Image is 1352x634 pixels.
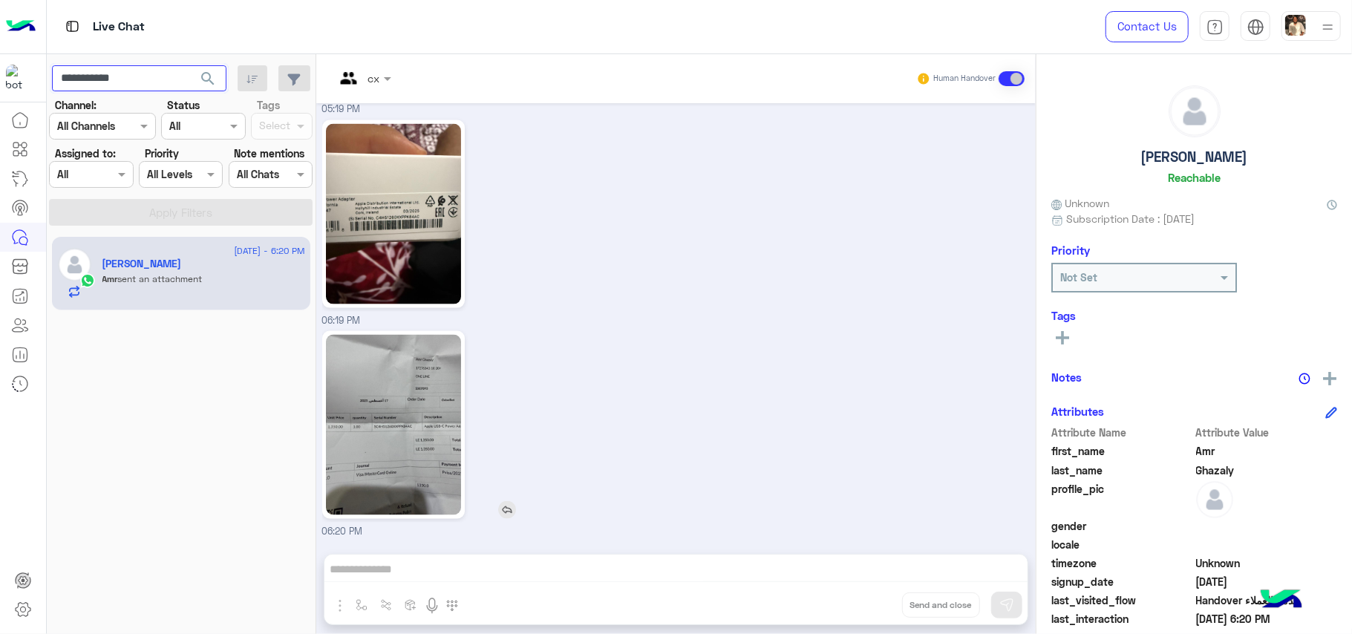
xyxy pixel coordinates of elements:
[1066,211,1195,226] span: Subscription Date : [DATE]
[102,258,182,270] h5: Amr Ghazaly
[234,146,304,161] label: Note mentions
[1051,518,1193,534] span: gender
[118,273,203,284] span: sent an attachment
[1319,18,1337,36] img: profile
[1285,15,1306,36] img: userImage
[1051,611,1193,627] span: last_interaction
[1206,19,1224,36] img: tab
[80,273,95,288] img: WhatsApp
[6,11,36,42] img: Logo
[1247,19,1264,36] img: tab
[1169,86,1220,137] img: defaultAdmin.png
[1323,372,1336,385] img: add
[902,592,980,618] button: Send and close
[933,73,996,85] small: Human Handover
[1196,425,1338,440] span: Attribute Value
[6,65,33,91] img: 1403182699927242
[234,244,304,258] span: [DATE] - 6:20 PM
[1196,463,1338,478] span: Ghazaly
[1196,555,1338,571] span: Unknown
[190,65,226,97] button: search
[1196,592,1338,608] span: Handover خدمة العملاء
[498,501,516,519] img: reply
[63,17,82,36] img: tab
[49,199,313,226] button: Apply Filters
[322,315,361,326] span: 06:19 PM
[167,97,200,113] label: Status
[1051,481,1193,515] span: profile_pic
[1051,244,1090,257] h6: Priority
[1196,518,1338,534] span: null
[322,103,361,114] span: 05:19 PM
[145,146,179,161] label: Priority
[1051,425,1193,440] span: Attribute Name
[322,526,363,537] span: 06:20 PM
[1196,574,1338,589] span: 2025-08-21T11:35:16.975Z
[199,70,217,88] span: search
[1051,370,1082,384] h6: Notes
[1051,592,1193,608] span: last_visited_flow
[1196,481,1233,518] img: defaultAdmin.png
[1051,405,1104,418] h6: Attributes
[1051,537,1193,552] span: locale
[1051,443,1193,459] span: first_name
[55,97,97,113] label: Channel:
[1051,555,1193,571] span: timezone
[326,335,461,515] img: 1142288581139018.jpg
[58,248,91,281] img: defaultAdmin.png
[1051,574,1193,589] span: signup_date
[1196,611,1338,627] span: 2025-08-21T15:20:23.142Z
[1196,537,1338,552] span: null
[1051,195,1109,211] span: Unknown
[1141,148,1248,166] h5: [PERSON_NAME]
[1051,309,1337,322] h6: Tags
[1255,575,1307,627] img: hulul-logo.png
[1168,171,1221,184] h6: Reachable
[55,146,116,161] label: Assigned to:
[1196,443,1338,459] span: Amr
[1106,11,1189,42] a: Contact Us
[93,17,145,37] p: Live Chat
[326,124,461,304] img: 1535233254508640.jpg
[1200,11,1229,42] a: tab
[1299,373,1310,385] img: notes
[1051,463,1193,478] span: last_name
[102,273,118,284] span: Amr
